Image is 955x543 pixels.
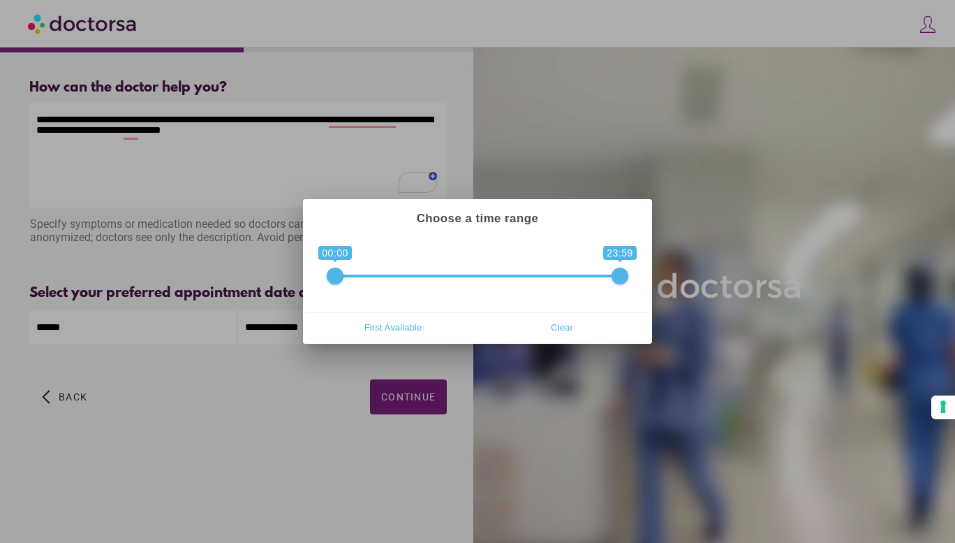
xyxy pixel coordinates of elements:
[417,212,539,225] strong: Choose a time range
[313,317,473,338] span: First Available
[477,316,646,338] button: Clear
[318,246,352,260] span: 00:00
[931,396,955,419] button: Your consent preferences for tracking technologies
[309,316,477,338] button: First Available
[482,317,642,338] span: Clear
[603,246,637,260] span: 23:59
